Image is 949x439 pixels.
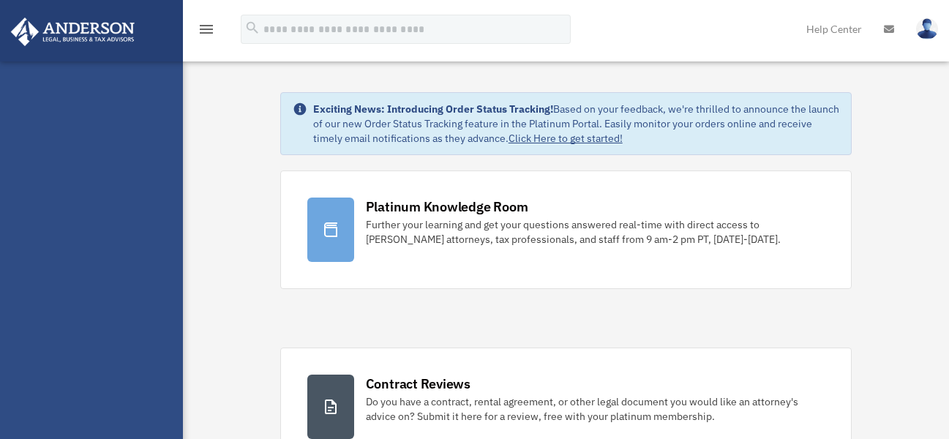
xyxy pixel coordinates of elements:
[313,102,553,116] strong: Exciting News: Introducing Order Status Tracking!
[244,20,260,36] i: search
[366,394,825,424] div: Do you have a contract, rental agreement, or other legal document you would like an attorney's ad...
[313,102,840,146] div: Based on your feedback, we're thrilled to announce the launch of our new Order Status Tracking fe...
[916,18,938,40] img: User Pic
[366,217,825,247] div: Further your learning and get your questions answered real-time with direct access to [PERSON_NAM...
[198,26,215,38] a: menu
[366,375,470,393] div: Contract Reviews
[366,198,528,216] div: Platinum Knowledge Room
[280,170,852,289] a: Platinum Knowledge Room Further your learning and get your questions answered real-time with dire...
[198,20,215,38] i: menu
[509,132,623,145] a: Click Here to get started!
[7,18,139,46] img: Anderson Advisors Platinum Portal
